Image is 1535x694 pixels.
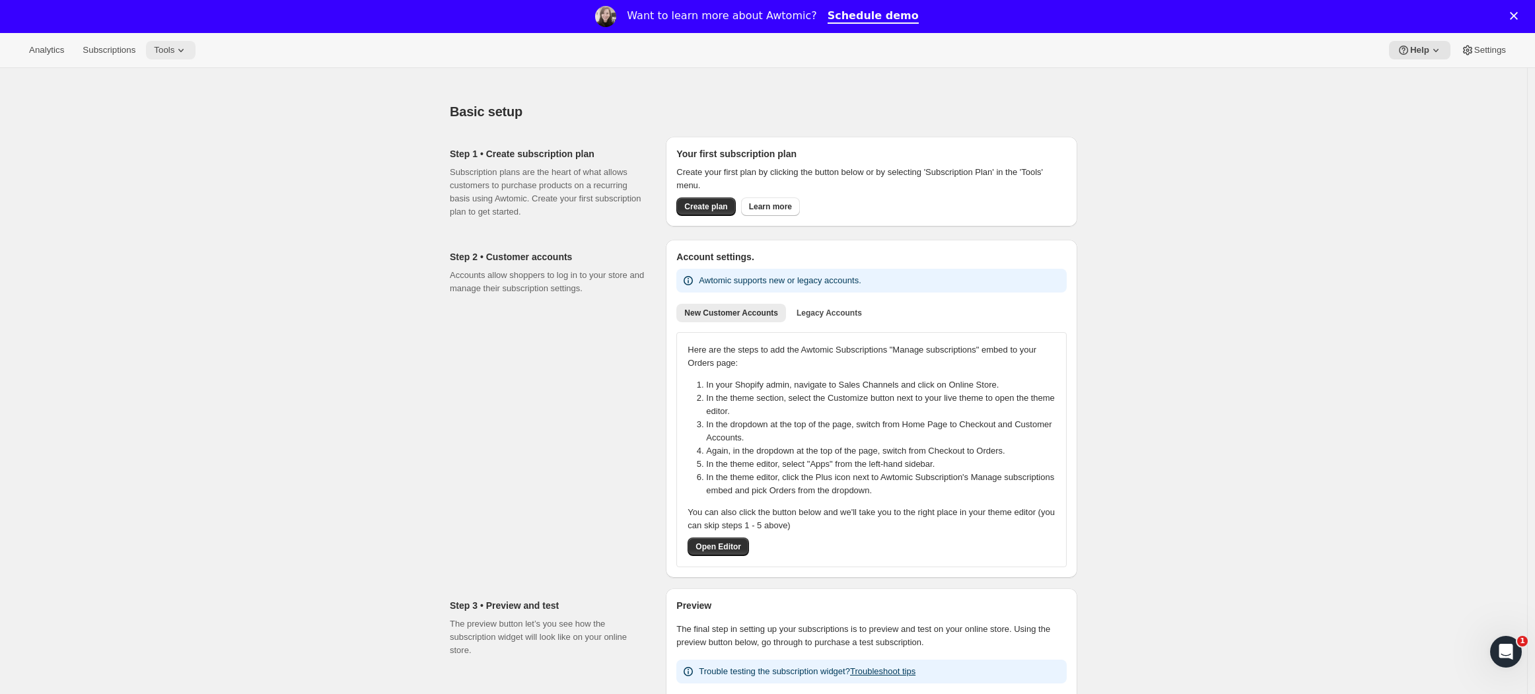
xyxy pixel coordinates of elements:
a: Learn more [741,197,800,216]
h2: Your first subscription plan [676,147,1067,160]
iframe: Intercom live chat [1490,636,1522,668]
span: New Customer Accounts [684,308,778,318]
img: Profile image for Emily [595,6,616,27]
span: Analytics [29,45,64,55]
p: Awtomic supports new or legacy accounts. [699,274,861,287]
p: Subscription plans are the heart of what allows customers to purchase products on a recurring bas... [450,166,645,219]
p: The final step in setting up your subscriptions is to preview and test on your online store. Usin... [676,623,1067,649]
p: You can also click the button below and we'll take you to the right place in your theme editor (y... [688,506,1055,532]
h2: Preview [676,599,1067,612]
span: Basic setup [450,104,522,119]
button: Subscriptions [75,41,143,59]
button: New Customer Accounts [676,304,786,322]
a: Schedule demo [828,9,919,24]
h2: Step 3 • Preview and test [450,599,645,612]
p: The preview button let’s you see how the subscription widget will look like on your online store. [450,617,645,657]
p: Trouble testing the subscription widget? [699,665,915,678]
span: 1 [1517,636,1528,646]
li: In your Shopify admin, navigate to Sales Channels and click on Online Store. [706,378,1063,392]
li: In the theme editor, select "Apps" from the left-hand sidebar. [706,458,1063,471]
p: Create your first plan by clicking the button below or by selecting 'Subscription Plan' in the 'T... [676,166,1067,192]
span: Learn more [749,201,792,212]
a: Troubleshoot tips [850,666,915,676]
span: Subscriptions [83,45,135,55]
span: Legacy Accounts [797,308,862,318]
p: Here are the steps to add the Awtomic Subscriptions "Manage subscriptions" embed to your Orders p... [688,343,1055,370]
h2: Account settings. [676,250,1067,263]
span: Open Editor [696,541,741,552]
li: Again, in the dropdown at the top of the page, switch from Checkout to Orders. [706,444,1063,458]
span: Help [1410,45,1429,55]
li: In the dropdown at the top of the page, switch from Home Page to Checkout and Customer Accounts. [706,418,1063,444]
span: Settings [1474,45,1506,55]
button: Create plan [676,197,735,216]
h2: Step 2 • Customer accounts [450,250,645,263]
button: Analytics [21,41,72,59]
p: Accounts allow shoppers to log in to your store and manage their subscription settings. [450,269,645,295]
h2: Step 1 • Create subscription plan [450,147,645,160]
div: Want to learn more about Awtomic? [627,9,816,22]
button: Open Editor [688,538,749,556]
span: Tools [154,45,174,55]
li: In the theme editor, click the Plus icon next to Awtomic Subscription's Manage subscriptions embe... [706,471,1063,497]
button: Settings [1453,41,1514,59]
div: Close [1510,12,1523,20]
button: Tools [146,41,196,59]
span: Create plan [684,201,727,212]
button: Help [1389,41,1450,59]
li: In the theme section, select the Customize button next to your live theme to open the theme editor. [706,392,1063,418]
button: Legacy Accounts [789,304,870,322]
